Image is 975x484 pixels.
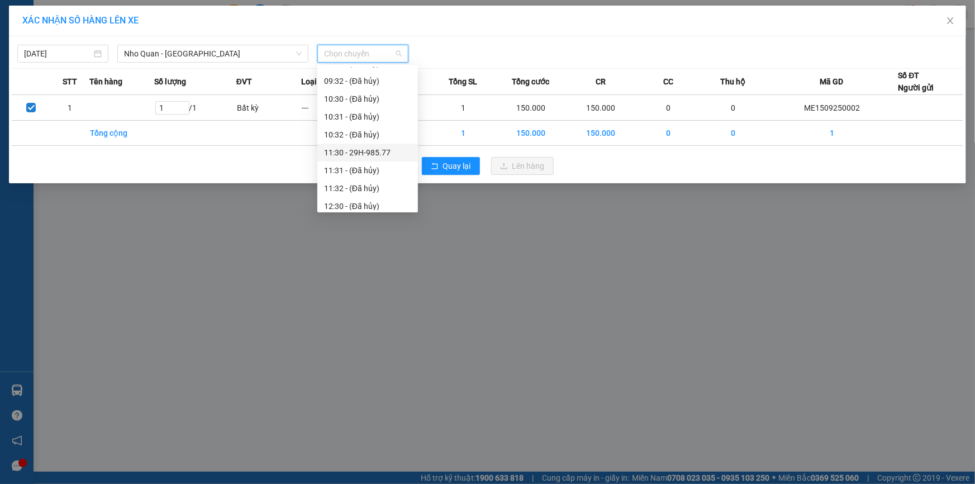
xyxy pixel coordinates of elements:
button: Close [935,6,966,37]
td: 0 [701,121,766,146]
div: 10:32 - (Đã hủy) [324,129,411,141]
span: Thu hộ [721,75,746,88]
span: Mã GD [820,75,844,88]
span: CR [596,75,606,88]
span: Loại hàng [301,75,336,88]
span: close [946,16,955,25]
td: 150.000 [496,121,566,146]
td: 150.000 [566,95,636,121]
span: XÁC NHẬN SỐ HÀNG LÊN XE [22,15,139,26]
td: / 1 [155,95,236,121]
td: 0 [701,95,766,121]
td: 150.000 [496,95,566,121]
div: 11:32 - (Đã hủy) [324,182,411,194]
span: Chọn chuyến [324,45,402,62]
span: Số lượng [155,75,187,88]
div: 10:31 - (Đã hủy) [324,111,411,123]
span: Tổng cước [512,75,549,88]
span: down [296,50,302,57]
span: rollback [431,162,439,171]
div: 11:30 - 29H-985.77 [324,146,411,159]
span: Tổng SL [449,75,477,88]
td: 1 [431,95,496,121]
td: 150.000 [566,121,636,146]
td: 1 [766,121,898,146]
td: --- [301,95,366,121]
div: 11:31 - (Đã hủy) [324,164,411,177]
td: Tổng cộng [89,121,154,146]
span: STT [63,75,77,88]
td: 0 [636,121,701,146]
input: 15/09/2025 [24,48,92,60]
td: 1 [51,95,90,121]
div: 09:32 - (Đã hủy) [324,75,411,87]
span: Tên hàng [89,75,122,88]
div: 10:30 - (Đã hủy) [324,93,411,105]
span: Quay lại [443,160,471,172]
span: Nho Quan - Hà Nội [124,45,302,62]
td: 0 [636,95,701,121]
td: ME1509250002 [766,95,898,121]
td: 1 [431,121,496,146]
span: ĐVT [236,75,252,88]
button: rollbackQuay lại [422,157,480,175]
div: Số ĐT Người gửi [898,69,934,94]
span: CC [663,75,673,88]
td: Bất kỳ [236,95,301,121]
button: uploadLên hàng [491,157,554,175]
div: 12:30 - (Đã hủy) [324,200,411,212]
